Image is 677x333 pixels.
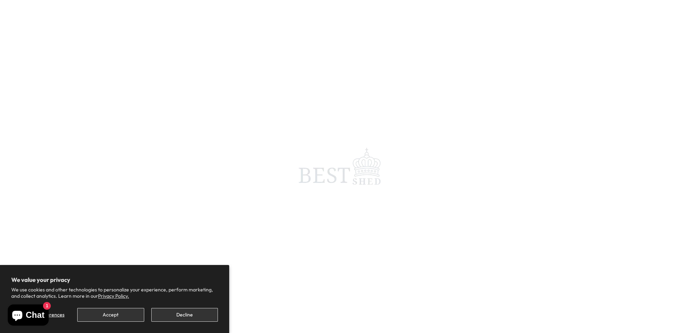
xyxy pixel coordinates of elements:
[11,276,218,283] h2: We value your privacy
[77,308,144,322] button: Accept
[6,304,51,327] inbox-online-store-chat: Shopify online store chat
[151,308,218,322] button: Decline
[11,286,218,299] p: We use cookies and other technologies to personalize your experience, perform marketing, and coll...
[98,293,129,299] a: Privacy Policy.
